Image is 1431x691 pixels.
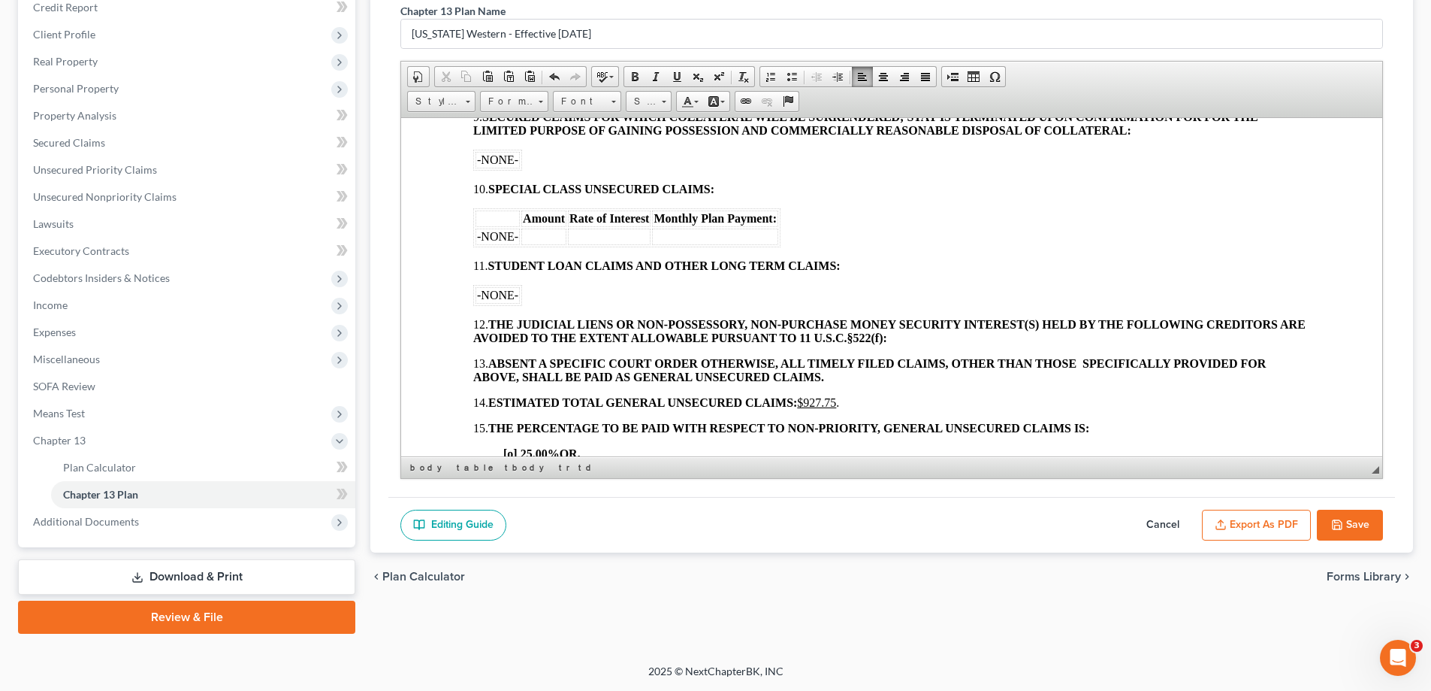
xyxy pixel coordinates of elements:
a: Insert Special Character [984,67,1005,86]
a: Subscript [687,67,708,86]
a: Justify [915,67,936,86]
span: 13. [72,239,865,265]
u: $927.75 [396,278,435,291]
span: -NONE- [76,112,117,125]
button: Forms Library chevron_right [1327,571,1413,583]
a: Redo [565,67,586,86]
a: Editing Guide [400,510,506,541]
a: Lawsuits [21,211,355,238]
strong: ESTIMATED TOTAL GENERAL UNSECURED CLAIMS: [87,278,396,291]
a: td element [575,460,599,475]
span: Plan Calculator [63,461,136,474]
span: Unsecured Priority Claims [33,163,157,176]
strong: STUDENT LOAN CLAIMS AND OTHER LONG TERM CLAIMS [86,141,435,154]
button: Export as PDF [1202,510,1311,541]
span: Additional Documents [33,515,139,528]
a: Secured Claims [21,129,355,156]
a: tbody element [502,460,554,475]
button: Cancel [1130,510,1196,541]
span: Resize [1372,466,1379,474]
span: Real Property [33,55,98,68]
i: chevron_right [1401,571,1413,583]
a: Align Right [894,67,915,86]
a: Styles [407,91,475,112]
span: 11. [72,141,439,154]
span: Amount [122,94,164,107]
span: Client Profile [33,28,95,41]
span: Font [554,92,606,111]
a: Remove Format [733,67,754,86]
span: 15. [72,304,688,317]
a: Chapter 13 Plan [51,481,355,508]
span: Chapter 13 Plan [63,488,138,501]
a: body element [407,460,452,475]
a: Table [963,67,984,86]
a: Insert/Remove Numbered List [760,67,781,86]
a: Underline [666,67,687,86]
a: Plan Calculator [51,454,355,481]
a: Background Color [703,92,729,111]
a: Unsecured Priority Claims [21,156,355,183]
span: Chapter 13 [33,434,86,447]
a: Document Properties [408,67,429,86]
span: Personal Property [33,82,119,95]
a: Review & File [18,601,355,634]
span: Executory Contracts [33,244,129,257]
span: [o] [102,329,116,342]
u: 25.00% [119,329,158,342]
a: Format [480,91,548,112]
span: 3 [1411,640,1423,652]
a: Unsecured Nonpriority Claims [21,183,355,211]
span: Means Test [33,407,85,420]
span: -NONE- [76,35,117,48]
a: Spell Checker [592,67,618,86]
iframe: Intercom live chat [1380,640,1416,676]
span: Property Analysis [33,109,116,122]
a: Download & Print [18,559,355,595]
span: SOFA Review [33,380,95,392]
a: Copy [456,67,477,86]
span: Lawsuits [33,217,74,230]
strong: THE PERCENTAGE TO BE PAID WITH RESPECT TO NON-PRIORITY, GENERAL UNSECURED CLAIMS IS: [87,304,688,317]
a: Property Analysis [21,102,355,129]
a: Paste from Word [519,67,540,86]
a: Paste [477,67,498,86]
span: Secured Claims [33,136,105,149]
span: Monthly Plan Payment: [252,94,376,107]
span: Forms Library [1327,571,1401,583]
a: Cut [435,67,456,86]
a: Superscript [708,67,729,86]
a: Decrease Indent [806,67,827,86]
a: Align Left [852,67,873,86]
span: Plan Calculator [382,571,465,583]
a: Executory Contracts [21,238,355,265]
a: Link [735,92,756,111]
button: chevron_left Plan Calculator [370,571,465,583]
a: Center [873,67,894,86]
iframe: Rich Text Editor, document-ckeditor [401,118,1382,456]
a: Bold [624,67,645,86]
a: Text Color [677,92,703,111]
span: Styles [408,92,460,111]
strong: SPECIAL CLASS UNSECURED CLAIMS: [87,65,313,77]
button: Save [1317,510,1383,541]
a: Paste as plain text [498,67,519,86]
span: Unsecured Nonpriority Claims [33,190,177,203]
a: Size [626,91,672,112]
span: 12. [72,200,87,213]
a: Anchor [777,92,799,111]
strong: : [435,141,439,154]
strong: OR, [102,329,180,342]
input: Enter name... [401,20,1382,48]
i: chevron_left [370,571,382,583]
span: -NONE- [76,171,117,183]
span: Expenses [33,326,76,338]
span: 14. . [72,278,438,291]
strong: ABSENT A SPECIFIC COURT ORDER OTHERWISE, ALL TIMELY FILED CLAIMS, OTHER THAN THOSE SPECIFICALLY P... [72,239,865,265]
span: Size [626,92,657,111]
a: SOFA Review [21,373,355,400]
strong: THE JUDICIAL LIENS OR NON-POSSESSORY, NON-PURCHASE MONEY SECURITY INTEREST(S) HELD BY THE FOLLOWI... [72,200,904,226]
a: Increase Indent [827,67,848,86]
label: Chapter 13 Plan Name [400,3,506,19]
a: Font [553,91,621,112]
